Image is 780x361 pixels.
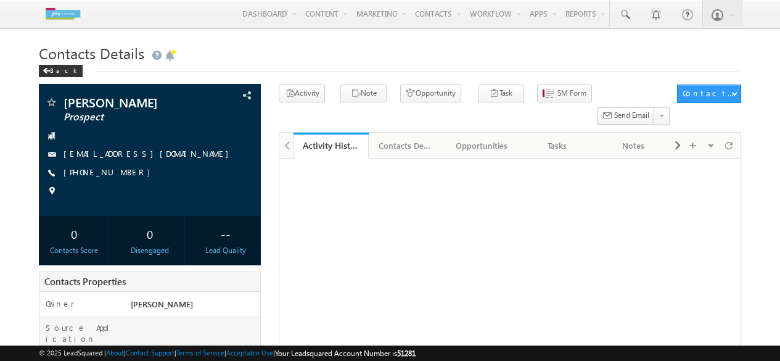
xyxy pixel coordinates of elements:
button: Contacts Actions [677,85,741,103]
div: Back [39,65,83,77]
span: Contacts Details [39,43,144,63]
li: Contacts Details [369,133,445,157]
div: Notes [606,138,660,153]
a: Tasks [520,133,596,159]
label: Source Application [46,322,120,344]
button: Note [340,85,387,102]
a: About [106,349,124,357]
span: 51281 [397,349,416,358]
li: Activity History [294,133,369,157]
div: Activity History [303,139,360,151]
span: [PERSON_NAME] [131,299,193,309]
a: Contact Support [126,349,174,357]
div: 0 [118,222,181,245]
a: Contacts Details [369,133,445,159]
div: 0 [42,222,105,245]
span: Send Email [614,110,649,121]
button: Task [478,85,524,102]
a: [EMAIL_ADDRESS][DOMAIN_NAME] [64,148,235,159]
button: SM Form [537,85,592,102]
span: [PHONE_NUMBER] [64,167,157,179]
button: Activity [279,85,325,102]
label: Owner [46,298,75,309]
div: Tasks [530,138,585,153]
a: Back [39,64,89,75]
span: Prospect [64,111,200,123]
a: Terms of Service [176,349,224,357]
span: [PERSON_NAME] [64,96,200,109]
img: Custom Logo [39,3,87,25]
a: Acceptable Use [226,349,273,357]
span: Your Leadsquared Account Number is [275,349,416,358]
span: SM Form [557,88,586,99]
div: Contacts Actions [683,88,735,99]
a: Notes [596,133,671,159]
div: Lead Quality [194,245,257,256]
span: Contacts Properties [44,275,126,288]
div: Contacts Details [379,138,433,153]
a: Activity History [294,133,369,159]
a: Opportunities [445,133,520,159]
button: Opportunity [400,85,461,102]
span: © 2025 LeadSquared | | | | | [39,347,416,359]
div: Contacts Score [42,245,105,256]
div: Opportunities [454,138,509,153]
div: Disengaged [118,245,181,256]
button: Send Email [597,107,655,125]
div: -- [194,222,257,245]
